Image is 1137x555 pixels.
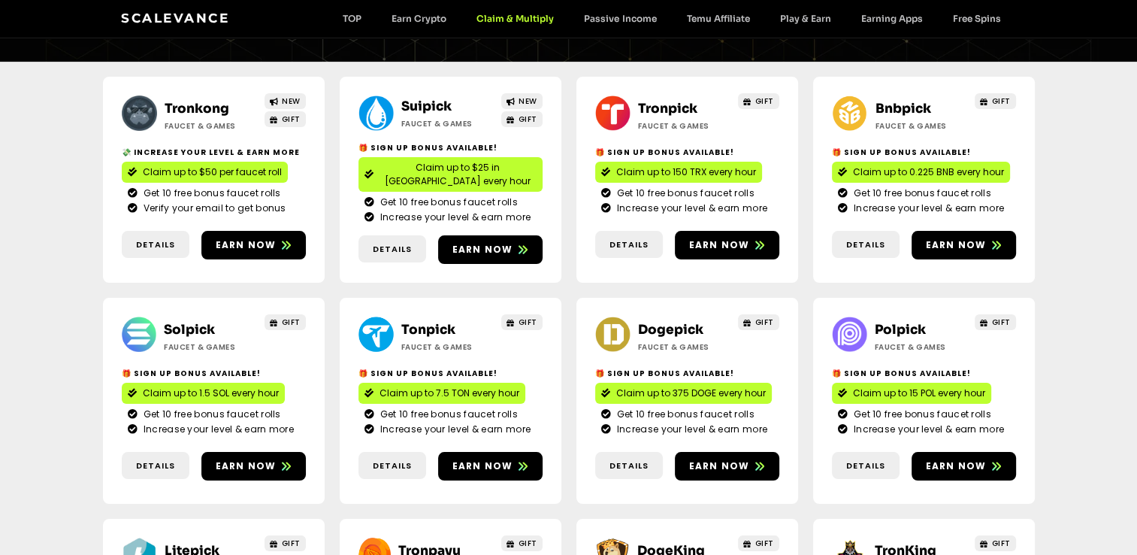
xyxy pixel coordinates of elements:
[282,96,301,107] span: NEW
[136,459,175,472] span: Details
[401,341,495,353] h2: Faucet & Games
[401,322,455,338] a: Tonpick
[832,368,1016,379] h2: 🎁 Sign Up Bonus Available!
[265,93,306,109] a: NEW
[501,535,543,551] a: GIFT
[675,231,779,259] a: Earn now
[832,383,991,404] a: Claim up to 15 POL every hour
[638,120,732,132] h2: Faucet & Games
[122,231,189,259] a: Details
[912,231,1016,259] a: Earn now
[358,157,543,192] a: Claim up to $25 in [GEOGRAPHIC_DATA] every hour
[975,535,1016,551] a: GIFT
[373,243,412,256] span: Details
[122,162,288,183] a: Claim up to $50 per faucet roll
[755,317,774,328] span: GIFT
[832,452,900,480] a: Details
[846,238,885,251] span: Details
[595,368,779,379] h2: 🎁 Sign Up Bonus Available!
[140,408,281,421] span: Get 10 free bonus faucet rolls
[832,231,900,259] a: Details
[638,341,732,353] h2: Faucet & Games
[832,147,1016,158] h2: 🎁 Sign Up Bonus Available!
[850,202,1004,215] span: Increase your level & earn more
[992,317,1011,328] span: GIFT
[358,383,525,404] a: Claim up to 7.5 TON every hour
[926,238,987,252] span: Earn now
[140,187,281,200] span: Get 10 free bonus faucet rolls
[738,535,779,551] a: GIFT
[401,99,452,114] a: Suipick
[282,538,301,549] span: GIFT
[519,317,537,328] span: GIFT
[122,147,306,158] h2: 💸 Increase your level & earn more
[850,408,991,421] span: Get 10 free bonus faucet rolls
[675,452,779,481] a: Earn now
[926,459,987,473] span: Earn now
[143,165,282,179] span: Claim up to $50 per faucet roll
[328,13,1015,24] nav: Menu
[875,101,930,117] a: Bnbpick
[845,13,937,24] a: Earning Apps
[438,235,543,264] a: Earn now
[501,93,543,109] a: NEW
[376,196,518,209] span: Get 10 free bonus faucet rolls
[401,118,495,129] h2: Faucet & Games
[738,314,779,330] a: GIFT
[358,452,426,480] a: Details
[595,231,663,259] a: Details
[122,452,189,480] a: Details
[853,387,985,400] span: Claim up to 15 POL every hour
[595,147,779,158] h2: 🎁 Sign Up Bonus Available!
[832,162,1010,183] a: Claim up to 0.225 BNB every hour
[519,114,537,125] span: GIFT
[164,322,215,338] a: Solpick
[376,13,461,24] a: Earn Crypto
[265,314,306,330] a: GIFT
[846,459,885,472] span: Details
[164,341,258,353] h2: Faucet & Games
[121,11,229,26] a: Scalevance
[609,238,649,251] span: Details
[165,101,229,117] a: Tronkong
[358,235,426,263] a: Details
[501,111,543,127] a: GIFT
[850,423,1004,436] span: Increase your level & earn more
[501,314,543,330] a: GIFT
[595,452,663,480] a: Details
[755,538,774,549] span: GIFT
[265,111,306,127] a: GIFT
[358,368,543,379] h2: 🎁 Sign Up Bonus Available!
[140,423,294,436] span: Increase your level & earn more
[380,387,519,400] span: Claim up to 7.5 TON every hour
[616,387,766,400] span: Claim up to 375 DOGE every hour
[376,211,531,224] span: Increase your level & earn more
[282,114,301,125] span: GIFT
[595,162,762,183] a: Claim up to 150 TRX every hour
[569,13,671,24] a: Passive Income
[595,383,772,404] a: Claim up to 375 DOGE every hour
[638,101,697,117] a: Tronpick
[875,341,969,353] h2: Faucet & Games
[373,459,412,472] span: Details
[201,231,306,259] a: Earn now
[764,13,845,24] a: Play & Earn
[380,161,537,188] span: Claim up to $25 in [GEOGRAPHIC_DATA] every hour
[613,423,767,436] span: Increase your level & earn more
[461,13,569,24] a: Claim & Multiply
[136,238,175,251] span: Details
[519,538,537,549] span: GIFT
[638,322,703,338] a: Dogepick
[122,383,285,404] a: Claim up to 1.5 SOL every hour
[613,202,767,215] span: Increase your level & earn more
[122,368,306,379] h2: 🎁 Sign Up Bonus Available!
[689,459,750,473] span: Earn now
[609,459,649,472] span: Details
[689,238,750,252] span: Earn now
[438,452,543,481] a: Earn now
[853,165,1004,179] span: Claim up to 0.225 BNB every hour
[875,322,926,338] a: Polpick
[613,187,754,200] span: Get 10 free bonus faucet rolls
[143,387,279,400] span: Claim up to 1.5 SOL every hour
[992,538,1011,549] span: GIFT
